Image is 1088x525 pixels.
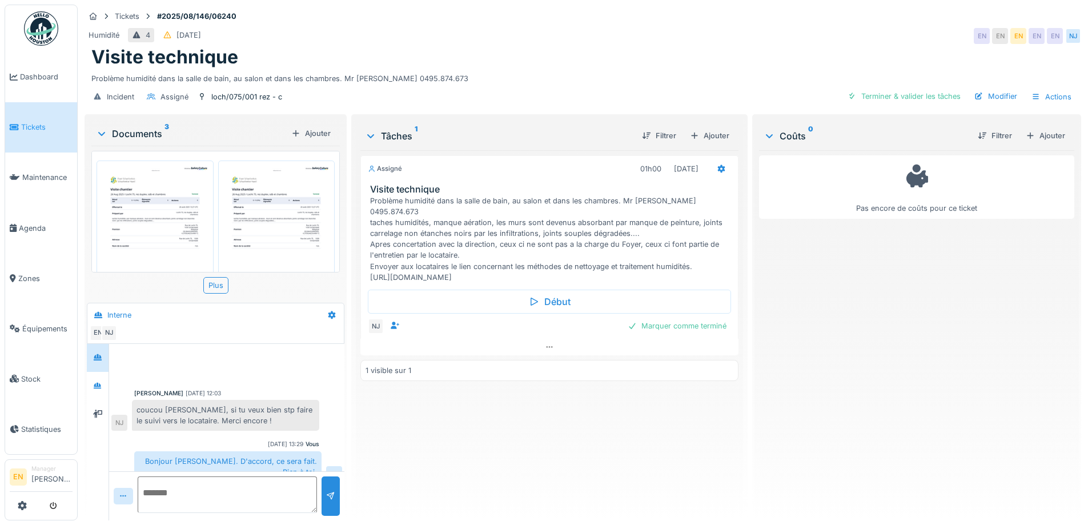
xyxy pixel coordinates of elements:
div: NJ [101,325,117,341]
a: Tickets [5,102,77,153]
div: Ajouter [287,126,335,141]
img: Badge_color-CXgf-gQk.svg [24,11,58,46]
div: Ajouter [1021,128,1070,143]
h3: Visite technique [370,184,733,195]
div: EN [1029,28,1045,44]
div: Humidité [89,30,119,41]
img: xjkmaufik88ukmo7687zch2gq255 [221,163,332,320]
div: Pas encore de coûts pour ce ticket [766,161,1067,214]
div: EN [1047,28,1063,44]
span: Tickets [21,122,73,133]
div: Tickets [115,11,139,22]
span: Stock [21,374,73,384]
div: 4 [146,30,150,41]
span: Agenda [19,223,73,234]
div: Début [368,290,730,314]
div: Terminer & valider les tâches [843,89,965,104]
h1: Visite technique [91,46,238,68]
div: 1 visible sur 1 [366,365,411,376]
div: Modifier [970,89,1022,104]
a: Dashboard [5,52,77,102]
div: Marquer comme terminé [623,318,731,334]
div: Assigné [160,91,188,102]
div: Vous [306,440,319,448]
strong: #2025/08/146/06240 [152,11,241,22]
div: [DATE] [176,30,201,41]
div: Plus [203,277,228,294]
div: loch/075/001 rez - c [211,91,282,102]
a: Agenda [5,203,77,253]
div: [DATE] 12:03 [186,389,221,398]
sup: 0 [808,129,813,143]
div: [DATE] 13:29 [268,440,303,448]
div: Actions [1026,89,1077,105]
a: Équipements [5,303,77,354]
div: Documents [96,127,287,141]
div: coucou [PERSON_NAME], si tu veux bien stp faire le suivi vers le locataire. Merci encore ! [132,400,319,431]
div: Bonjour [PERSON_NAME]. D'accord, ce sera fait. Bien à toi, [134,451,322,482]
div: EN [1010,28,1026,44]
div: NJ [111,415,127,431]
a: Maintenance [5,153,77,203]
div: NJ [1065,28,1081,44]
div: EN [326,466,342,482]
div: Filtrer [637,128,681,143]
span: Zones [18,273,73,284]
a: EN Manager[PERSON_NAME] [10,464,73,492]
img: qhljsr20bz59mb21br81q1jkiwm4 [99,163,211,320]
li: [PERSON_NAME] [31,464,73,489]
div: [DATE] [674,163,698,174]
a: Zones [5,253,77,303]
div: Problème humidité dans la salle de bain, au salon et dans les chambres. Mr [PERSON_NAME] 0495.874... [370,195,733,283]
li: EN [10,468,27,486]
div: [PERSON_NAME] [134,389,183,398]
a: Stock [5,354,77,404]
a: Statistiques [5,404,77,454]
div: 01h00 [640,163,661,174]
span: Équipements [22,323,73,334]
div: Manager [31,464,73,473]
div: Assigné [368,164,402,174]
div: EN [992,28,1008,44]
div: EN [90,325,106,341]
div: EN [974,28,990,44]
div: Problème humidité dans la salle de bain, au salon et dans les chambres. Mr [PERSON_NAME] 0495.874... [91,69,1074,84]
div: Filtrer [973,128,1017,143]
div: Interne [107,310,131,320]
div: NJ [368,318,384,334]
span: Statistiques [21,424,73,435]
div: Incident [107,91,134,102]
sup: 3 [164,127,169,141]
sup: 1 [415,129,417,143]
span: Maintenance [22,172,73,183]
span: Dashboard [20,71,73,82]
div: Ajouter [685,128,734,143]
div: Tâches [365,129,632,143]
div: Coûts [764,129,969,143]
